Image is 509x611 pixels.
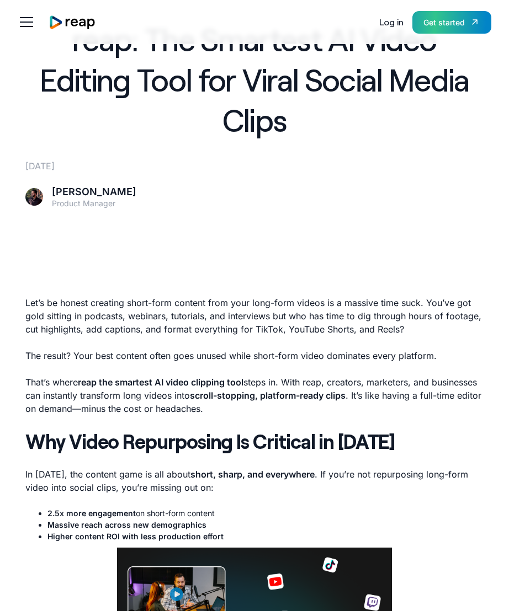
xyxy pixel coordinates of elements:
strong: short, sharp, and everywhere [190,469,315,480]
img: reap logo [49,15,96,30]
strong: reap the smartest AI video clipping tool [78,377,243,388]
a: Log in [379,9,404,35]
a: home [49,15,96,30]
li: on short-form content [47,507,484,519]
div: [PERSON_NAME] [52,186,136,199]
p: Let’s be honest creating short-form content from your long-form videos is a massive time suck. Yo... [25,296,484,336]
strong: Why Video Repurposing Is Critical in [DATE] [25,429,395,453]
strong: 2.5x more engagement [47,508,136,518]
a: Get started [412,11,491,34]
div: Get started [423,17,465,28]
div: menu [18,9,40,35]
h1: reap: The Smartest AI Video Editing Tool for Viral Social Media Clips [25,19,484,140]
p: That’s where steps in. With reap, creators, marketers, and businesses can instantly transform lon... [25,376,484,415]
strong: Higher content ROI with less production effort [47,532,224,541]
p: The result? Your best content often goes unused while short-form video dominates every platform. [25,349,484,362]
strong: scroll-stopping, platform-ready clips [190,390,346,401]
div: [DATE] [25,159,484,173]
strong: Massive reach across new demographics [47,520,206,529]
div: Product Manager [52,199,136,208]
p: In [DATE], the content game is all about . If you’re not repurposing long-form video into social ... [25,468,484,494]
